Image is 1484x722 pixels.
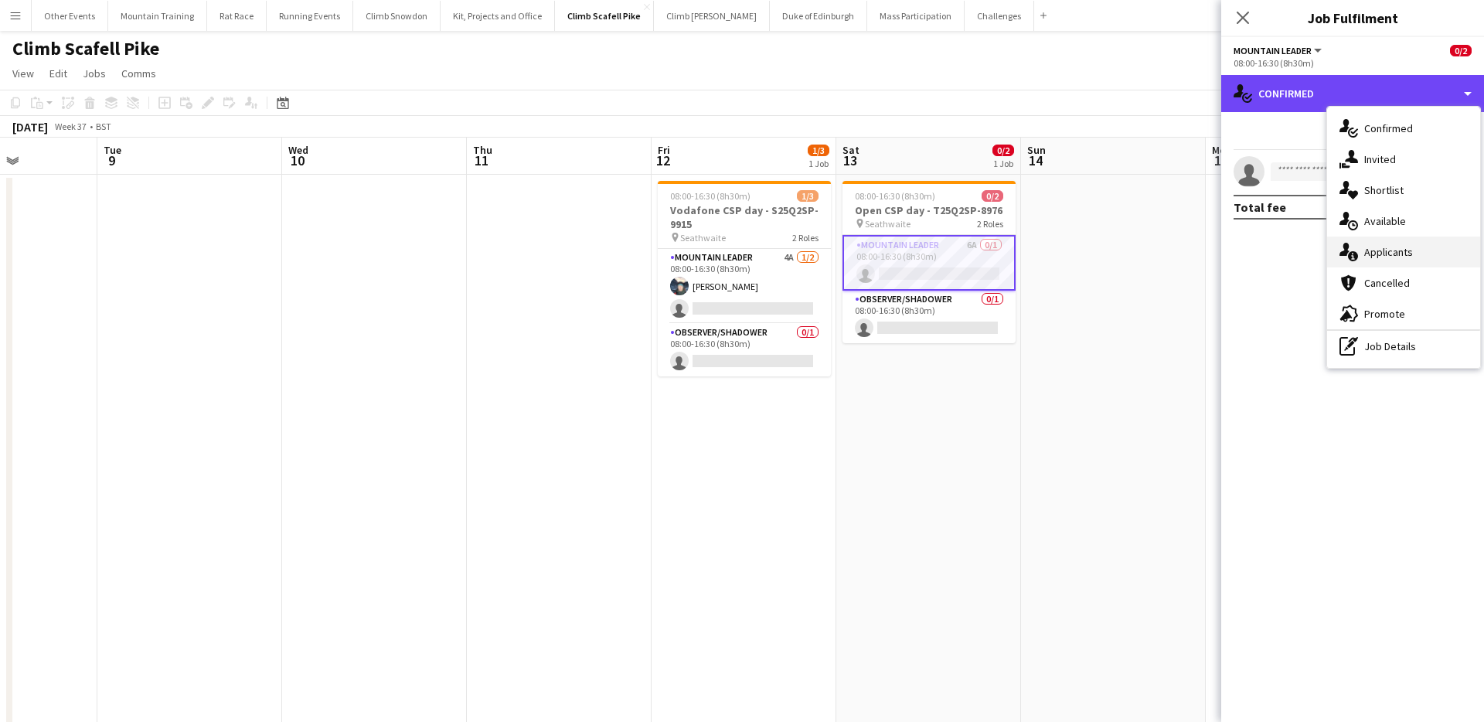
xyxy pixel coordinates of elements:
div: Confirmed [1221,75,1484,112]
span: 08:00-16:30 (8h30m) [670,190,751,202]
div: [DATE] [12,119,48,135]
span: 10 [286,152,308,169]
span: Edit [49,66,67,80]
span: 1/3 [808,145,829,156]
button: Climb [PERSON_NAME] [654,1,770,31]
span: Wed [288,143,308,157]
a: View [6,63,40,83]
button: Kit, Projects and Office [441,1,555,31]
div: 1 Job [808,158,829,169]
span: Mon [1212,143,1232,157]
span: 11 [471,152,492,169]
button: Other Events [32,1,108,31]
span: 14 [1025,152,1046,169]
h1: Climb Scafell Pike [12,37,159,60]
div: Job Details [1327,331,1480,362]
button: Mass Participation [867,1,965,31]
button: Duke of Edinburgh [770,1,867,31]
span: 1/3 [797,190,819,202]
button: Mountain Leader [1234,45,1324,56]
a: Edit [43,63,73,83]
button: Rat Race [207,1,267,31]
div: Confirmed [1327,113,1480,144]
div: BST [96,121,111,132]
span: 2 Roles [792,232,819,244]
h3: Open CSP day - T25Q2SP-8976 [842,203,1016,217]
app-card-role: Observer/Shadower0/108:00-16:30 (8h30m) [658,324,831,376]
span: 0/2 [982,190,1003,202]
span: 08:00-16:30 (8h30m) [855,190,935,202]
div: 1 Job [993,158,1013,169]
span: 12 [655,152,670,169]
div: Available [1327,206,1480,237]
button: Mountain Training [108,1,207,31]
span: 13 [840,152,859,169]
app-card-role: Observer/Shadower0/108:00-16:30 (8h30m) [842,291,1016,343]
h3: Vodafone CSP day - S25Q2SP-9915 [658,203,831,231]
span: Comms [121,66,156,80]
app-job-card: 08:00-16:30 (8h30m)0/2Open CSP day - T25Q2SP-8976 Seathwaite2 RolesMountain Leader6A0/108:00-16:3... [842,181,1016,343]
span: Fri [658,143,670,157]
span: Seathwaite [865,218,910,230]
div: Promote [1327,298,1480,329]
span: 9 [101,152,121,169]
span: Week 37 [51,121,90,132]
span: Tue [104,143,121,157]
button: Running Events [267,1,353,31]
div: Invited [1327,144,1480,175]
div: Total fee [1234,199,1286,215]
button: Challenges [965,1,1034,31]
div: 08:00-16:30 (8h30m) [1234,57,1472,69]
span: Sun [1027,143,1046,157]
h3: Job Fulfilment [1221,8,1484,28]
span: View [12,66,34,80]
span: Seathwaite [680,232,726,244]
span: 0/2 [1450,45,1472,56]
span: Jobs [83,66,106,80]
button: Climb Snowdon [353,1,441,31]
app-card-role: Mountain Leader4A1/208:00-16:30 (8h30m)[PERSON_NAME] [658,249,831,324]
span: 0/2 [992,145,1014,156]
a: Comms [115,63,162,83]
a: Jobs [77,63,112,83]
span: Sat [842,143,859,157]
app-card-role: Mountain Leader6A0/108:00-16:30 (8h30m) [842,235,1016,291]
div: Cancelled [1327,267,1480,298]
button: Climb Scafell Pike [555,1,654,31]
span: Mountain Leader [1234,45,1312,56]
app-job-card: 08:00-16:30 (8h30m)1/3Vodafone CSP day - S25Q2SP-9915 Seathwaite2 RolesMountain Leader4A1/208:00-... [658,181,831,376]
span: 15 [1210,152,1232,169]
div: Shortlist [1327,175,1480,206]
span: 2 Roles [977,218,1003,230]
div: Applicants [1327,237,1480,267]
span: Thu [473,143,492,157]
